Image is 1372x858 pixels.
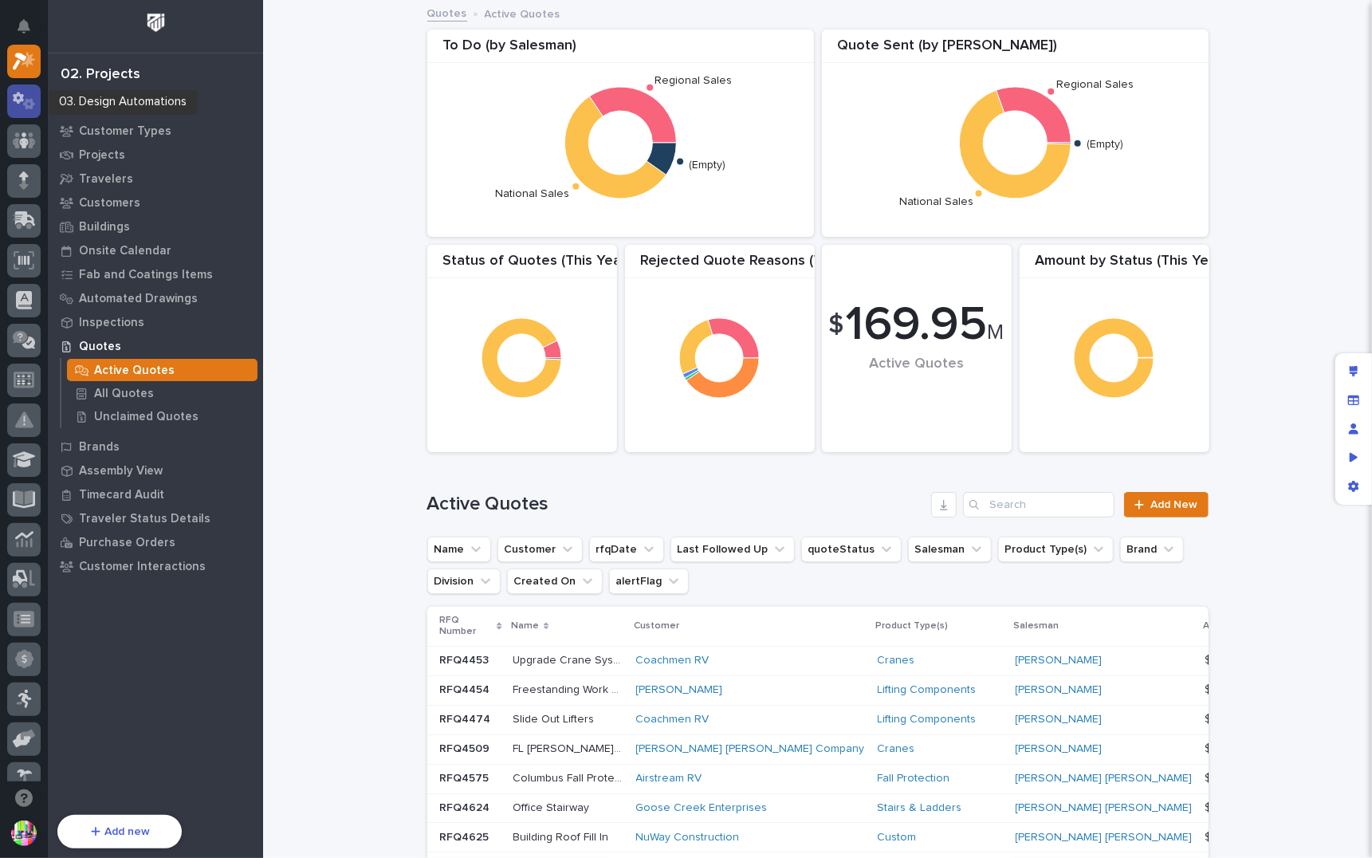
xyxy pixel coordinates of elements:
[79,100,128,115] p: My Work
[1205,769,1264,785] p: $ 37,815.00
[998,537,1114,562] button: Product Type(s)
[16,15,48,47] img: Stacker
[57,815,182,848] button: Add new
[16,369,41,395] img: Brittany Wendell
[878,654,915,667] a: Cranes
[440,680,493,697] p: RFQ4454
[485,4,560,22] p: Active Quotes
[1204,617,1240,635] p: Amount
[72,246,261,262] div: Start new chat
[159,420,193,432] span: Pylon
[32,201,87,217] span: Help Docs
[20,19,41,45] div: Notifications
[48,143,263,167] a: Projects
[141,8,171,37] img: Workspace Logo
[79,124,171,139] p: Customer Types
[79,316,144,330] p: Inspections
[48,459,263,482] a: Assembly View
[48,482,263,506] a: Timecard Audit
[32,385,45,398] img: 1736555164131-43832dd5-751b-4058-ba23-39d91318e5a0
[1339,386,1368,415] div: Manage fields and data
[878,801,962,815] a: Stairs & Ladders
[822,37,1209,64] div: Quote Sent (by [PERSON_NAME])
[1205,828,1268,844] p: $ 16,634.00
[48,530,263,554] a: Purchase Orders
[79,244,171,258] p: Onsite Calendar
[1205,739,1269,756] p: $ 46,774.00
[94,410,199,424] p: Unclaimed Quotes
[829,310,844,340] span: $
[1016,831,1193,844] a: [PERSON_NAME] [PERSON_NAME]
[7,817,41,850] button: users-avatar
[16,63,290,89] p: Welcome 👋
[1124,492,1208,518] a: Add New
[1020,253,1209,279] div: Amount by Status (This Year)
[79,196,140,211] p: Customers
[513,739,627,756] p: FL Schmit - FSTRGM4 Crane System
[79,292,198,306] p: Automated Drawings
[79,512,210,526] p: Traveler Status Details
[48,286,263,310] a: Automated Drawings
[94,387,154,401] p: All Quotes
[61,66,140,84] div: 02. Projects
[1016,654,1103,667] a: [PERSON_NAME]
[636,713,710,726] a: Coachmen RV
[878,831,917,844] a: Custom
[654,75,731,86] text: Regional Sales
[440,710,494,726] p: RFQ4474
[1056,80,1134,91] text: Regional Sales
[513,710,598,726] p: Slide Out Lifters
[48,119,263,143] a: Customer Types
[79,268,213,282] p: Fab and Coatings Items
[609,569,689,594] button: alertFlag
[440,798,493,815] p: RFQ4624
[512,617,540,635] p: Name
[48,191,263,214] a: Customers
[48,554,263,578] a: Customer Interactions
[10,195,93,223] a: 📖Help Docs
[61,405,263,427] a: Unclaimed Quotes
[898,196,973,207] text: National Sales
[801,537,902,562] button: quoteStatus
[16,203,29,215] div: 📖
[878,683,977,697] a: Lifting Components
[16,326,41,352] img: Brittany
[878,772,950,785] a: Fall Protection
[116,201,203,217] span: Onboarding Call
[908,537,992,562] button: Salesman
[32,342,45,355] img: 1736555164131-43832dd5-751b-4058-ba23-39d91318e5a0
[589,537,664,562] button: rfqDate
[1205,798,1259,815] p: $ 7,149.00
[49,341,129,354] span: [PERSON_NAME]
[93,195,210,223] a: 🔗Onboarding Call
[132,384,138,397] span: •
[79,148,125,163] p: Projects
[79,440,120,455] p: Brands
[497,537,583,562] button: Customer
[427,493,926,516] h1: Active Quotes
[61,382,263,404] a: All Quotes
[33,246,62,275] img: 4614488137333_bcb353cd0bb836b1afe7_72.png
[513,769,627,785] p: Columbus Fall Protection
[878,713,977,726] a: Lifting Components
[1120,537,1184,562] button: Brand
[625,253,815,279] div: Rejected Quote Reasons (This Year)
[48,262,263,286] a: Fab and Coatings Items
[94,364,175,378] p: Active Quotes
[427,3,467,22] a: Quotes
[61,359,263,381] a: Active Quotes
[636,742,865,756] a: [PERSON_NAME] [PERSON_NAME] Company
[846,301,988,349] span: 169.95
[49,384,129,397] span: [PERSON_NAME]
[48,95,263,119] a: My Work
[1151,499,1198,510] span: Add New
[878,742,915,756] a: Cranes
[963,492,1115,518] input: Search
[635,617,680,635] p: Customer
[1087,139,1123,150] text: (Empty)
[427,37,814,64] div: To Do (by Salesman)
[876,617,949,635] p: Product Type(s)
[1339,472,1368,501] div: App settings
[48,435,263,459] a: Brands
